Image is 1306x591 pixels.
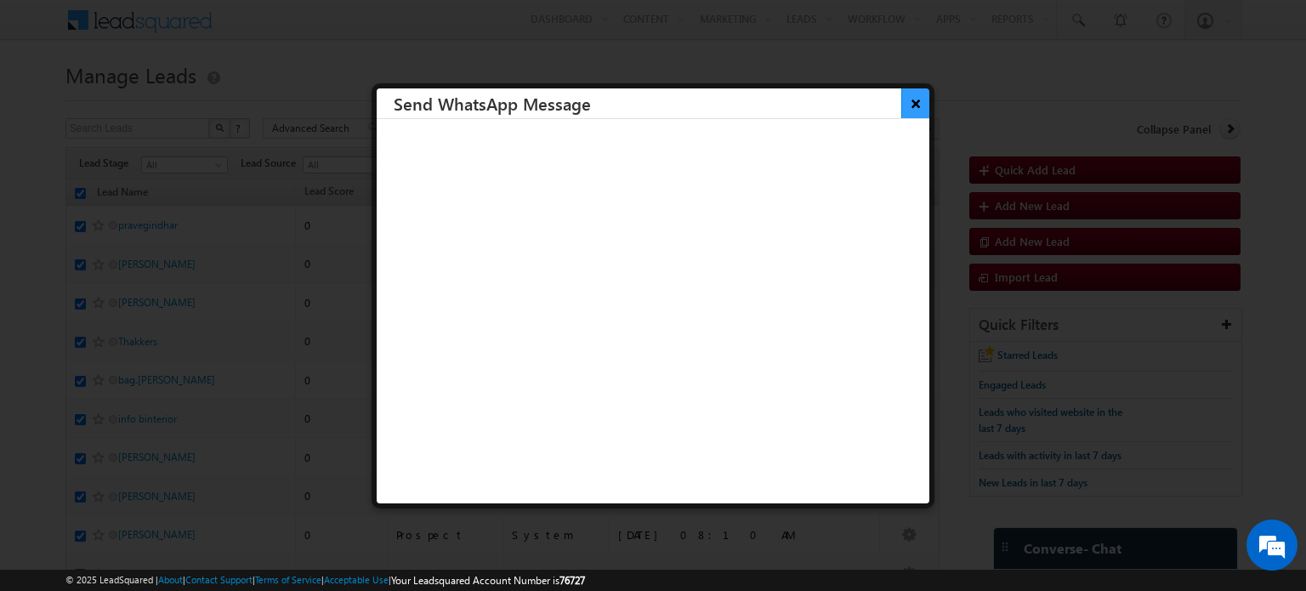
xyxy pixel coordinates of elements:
[29,89,71,111] img: d_60004797649_company_0_60004797649
[324,574,389,585] a: Acceptable Use
[158,574,183,585] a: About
[559,574,585,587] span: 76727
[88,89,286,111] div: Chat with us now
[255,574,321,585] a: Terms of Service
[185,574,253,585] a: Contact Support
[65,572,585,588] span: © 2025 LeadSquared | | | | |
[231,463,309,486] em: Start Chat
[394,88,929,118] h3: Send WhatsApp Message
[391,574,585,587] span: Your Leadsquared Account Number is
[279,9,320,49] div: Minimize live chat window
[901,88,929,118] button: ×
[22,157,310,448] textarea: Type your message and hit 'Enter'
